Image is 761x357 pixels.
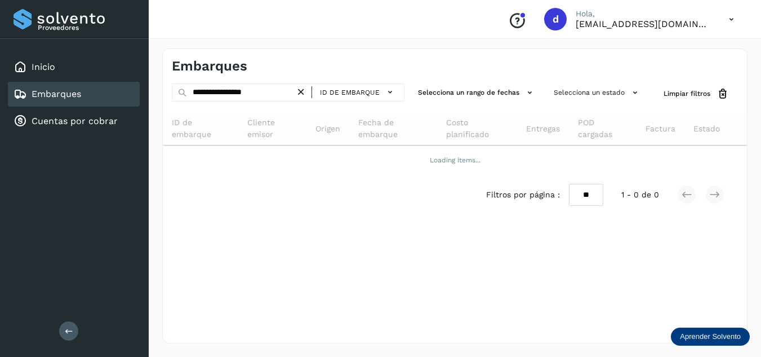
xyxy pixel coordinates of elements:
div: Cuentas por cobrar [8,109,140,134]
span: Entregas [526,123,560,135]
span: ID de embarque [172,117,229,140]
button: Limpiar filtros [655,83,738,104]
p: daniel3129@outlook.com [576,19,711,29]
span: POD cargadas [578,117,628,140]
button: Selecciona un estado [549,83,646,102]
span: 1 - 0 de 0 [621,189,659,201]
p: Proveedores [38,24,135,32]
span: Filtros por página : [486,189,560,201]
span: ID de embarque [320,87,380,98]
span: Costo planificado [446,117,509,140]
p: Hola, [576,9,711,19]
span: Limpiar filtros [664,89,710,99]
div: Embarques [8,82,140,107]
button: ID de embarque [317,84,399,100]
a: Embarques [32,89,81,99]
span: Fecha de embarque [358,117,428,140]
div: Inicio [8,55,140,80]
span: Factura [646,123,675,135]
p: Aprender Solvento [680,332,741,341]
span: Cliente emisor [247,117,297,140]
a: Inicio [32,61,55,72]
span: Estado [693,123,720,135]
h4: Embarques [172,58,247,74]
a: Cuentas por cobrar [32,116,118,126]
div: Aprender Solvento [671,328,750,346]
button: Selecciona un rango de fechas [413,83,540,102]
td: Loading items... [163,146,747,175]
span: Origen [315,123,340,135]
